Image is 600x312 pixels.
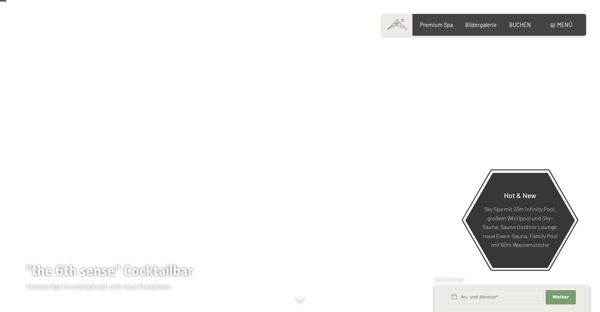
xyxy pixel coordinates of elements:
[482,205,558,250] p: Sky Spa mit 23m Infinity Pool, großem Whirlpool und Sky-Sauna, Sauna Outdoor Lounge, neue Event-S...
[546,290,576,304] button: Weiter
[420,21,453,28] a: Premium Spa
[557,21,572,28] span: Menü
[552,294,569,300] span: Weiter
[434,277,464,282] span: Schnellanfrage
[509,21,531,28] a: BUCHEN
[504,191,536,200] span: Hot & New
[465,172,575,268] a: Hot & New Sky Spa mit 23m Infinity Pool, großem Whirlpool und Sky-Sauna, Sauna Outdoor Lounge, ne...
[465,21,497,28] a: Bildergalerie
